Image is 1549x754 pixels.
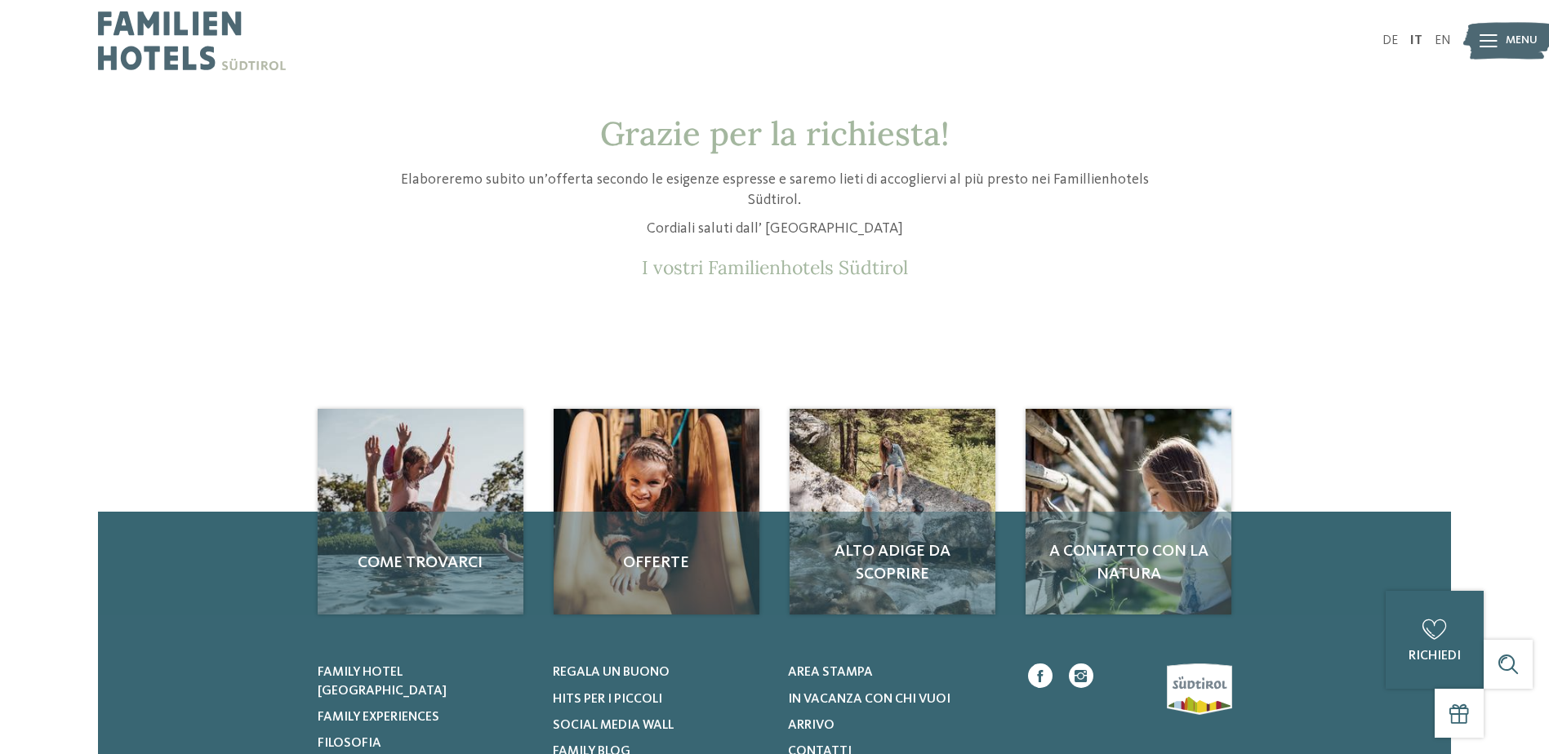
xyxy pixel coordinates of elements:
a: Richiesta A contatto con la natura [1026,409,1231,614]
span: Family experiences [318,711,439,724]
a: Regala un buono [553,663,768,681]
a: Family experiences [318,708,532,726]
a: In vacanza con chi vuoi [788,690,1003,708]
img: Richiesta [318,409,523,614]
span: Social Media Wall [553,719,674,732]
span: richiedi [1409,650,1461,663]
span: Alto Adige da scoprire [806,540,979,586]
a: Filosofia [318,734,532,752]
a: Hits per i piccoli [553,690,768,708]
span: A contatto con la natura [1042,540,1215,586]
span: Filosofia [318,737,381,750]
a: Family hotel [GEOGRAPHIC_DATA] [318,663,532,700]
span: Offerte [570,552,743,574]
a: Richiesta Offerte [554,409,759,614]
p: I vostri Familienhotels Südtirol [387,256,1163,279]
a: EN [1435,34,1451,47]
img: Richiesta [1026,409,1231,614]
img: Richiesta [790,409,995,614]
span: Come trovarci [334,552,507,574]
span: Grazie per la richiesta! [600,113,950,154]
p: Cordiali saluti dall’ [GEOGRAPHIC_DATA] [387,219,1163,239]
a: IT [1410,34,1422,47]
img: Richiesta [554,409,759,614]
a: Arrivo [788,716,1003,734]
span: Hits per i piccoli [553,693,662,706]
span: Area stampa [788,666,873,679]
a: richiedi [1386,591,1484,689]
span: In vacanza con chi vuoi [788,693,950,706]
p: Elaboreremo subito un’offerta secondo le esigenze espresse e saremo lieti di accogliervi al più p... [387,170,1163,211]
span: Menu [1506,33,1538,49]
span: Arrivo [788,719,835,732]
span: Regala un buono [553,666,670,679]
a: Richiesta Come trovarci [318,409,523,614]
span: Family hotel [GEOGRAPHIC_DATA] [318,666,447,697]
a: Social Media Wall [553,716,768,734]
a: Area stampa [788,663,1003,681]
a: Richiesta Alto Adige da scoprire [790,409,995,614]
a: DE [1382,34,1398,47]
